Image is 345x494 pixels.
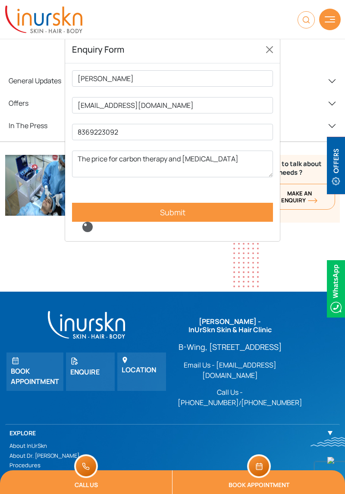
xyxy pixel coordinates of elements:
img: inurskn-logo [5,6,82,33]
button: Close [263,43,276,57]
img: Whatsappicon [327,260,345,318]
img: bluewave [310,437,345,447]
img: mobile-tel [74,454,98,478]
input: Enter email address [72,97,273,113]
img: offerBt [327,137,345,194]
img: hamLine.svg [325,16,335,22]
a: Whatsappicon [327,283,345,293]
img: mobile-cal [247,454,271,478]
img: searchiocn [298,11,315,28]
input: Enter your mobile number [72,124,273,140]
input: Submit [72,203,273,222]
input: Enter your name [72,70,273,87]
a: Book Appointment [172,470,345,494]
form: Contact form [72,70,273,234]
h5: Enquiry Form [72,43,124,56]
